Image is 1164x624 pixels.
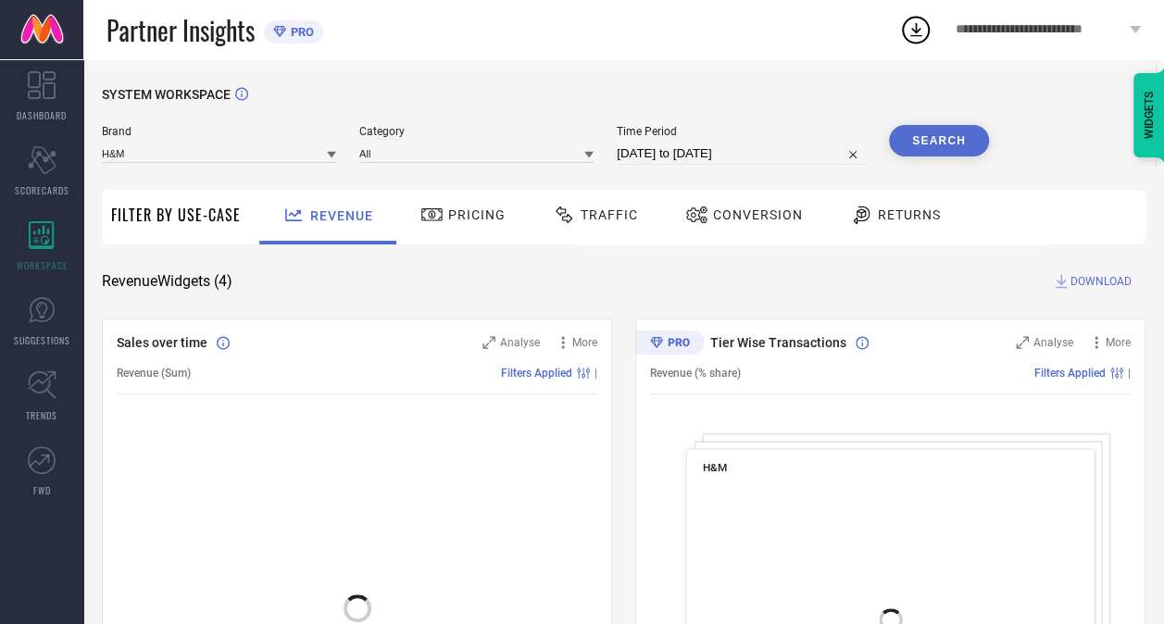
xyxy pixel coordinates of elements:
span: More [1106,336,1131,349]
span: Revenue Widgets ( 4 ) [102,272,232,291]
span: SUGGESTIONS [14,333,70,347]
span: SYSTEM WORKSPACE [102,87,231,102]
span: Filters Applied [1034,367,1106,380]
span: Time Period [617,125,866,138]
input: Select time period [617,143,866,165]
span: Returns [878,207,941,222]
span: SCORECARDS [15,183,69,197]
span: TRENDS [26,408,57,422]
span: More [572,336,597,349]
span: | [595,367,597,380]
span: Filters Applied [501,367,572,380]
span: Conversion [713,207,803,222]
span: PRO [286,25,314,39]
span: FWD [33,483,51,497]
span: Traffic [581,207,638,222]
span: Filter By Use-Case [111,204,241,226]
div: Premium [635,331,704,358]
span: | [1128,367,1131,380]
span: Sales over time [117,335,207,350]
svg: Zoom [1016,336,1029,349]
span: Category [359,125,594,138]
span: DOWNLOAD [1070,272,1132,291]
span: Revenue [310,208,373,223]
span: Analyse [500,336,540,349]
span: Brand [102,125,336,138]
span: Analyse [1033,336,1073,349]
span: Pricing [448,207,506,222]
span: Partner Insights [106,11,255,49]
span: Revenue (Sum) [117,367,191,380]
span: Tier Wise Transactions [710,335,846,350]
span: Revenue (% share) [650,367,741,380]
div: Open download list [899,13,932,46]
svg: Zoom [482,336,495,349]
span: WORKSPACE [17,258,68,272]
span: H&M [703,461,727,474]
button: Search [889,125,989,156]
span: DASHBOARD [17,108,67,122]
